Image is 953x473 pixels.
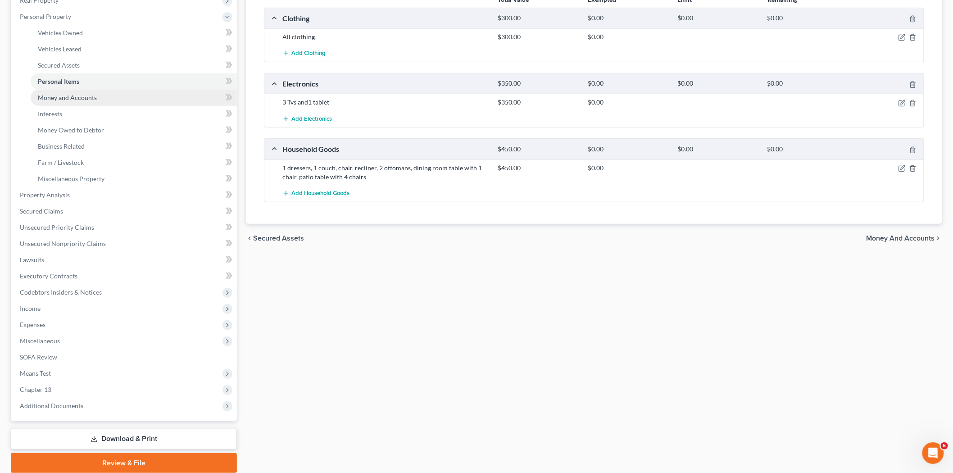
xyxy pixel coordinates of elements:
[583,32,673,41] div: $0.00
[291,115,332,123] span: Add Electronics
[13,252,237,268] a: Lawsuits
[38,45,82,53] span: Vehicles Leased
[13,236,237,252] a: Unsecured Nonpriority Claims
[38,175,104,182] span: Miscellaneous Property
[278,14,494,23] div: Clothing
[20,272,77,280] span: Executory Contracts
[291,190,349,197] span: Add Household Goods
[922,442,944,464] iframe: Intercom live chat
[20,402,83,409] span: Additional Documents
[583,79,673,88] div: $0.00
[31,73,237,90] a: Personal Items
[583,164,673,173] div: $0.00
[673,79,763,88] div: $0.00
[13,203,237,219] a: Secured Claims
[38,29,83,36] span: Vehicles Owned
[763,145,853,154] div: $0.00
[20,240,106,247] span: Unsecured Nonpriority Claims
[38,110,62,118] span: Interests
[935,235,942,242] i: chevron_right
[583,145,673,154] div: $0.00
[282,185,349,202] button: Add Household Goods
[20,305,41,312] span: Income
[38,126,104,134] span: Money Owed to Debtor
[38,142,85,150] span: Business Related
[673,14,763,23] div: $0.00
[253,235,304,242] span: Secured Assets
[494,164,583,173] div: $450.00
[20,223,94,231] span: Unsecured Priority Claims
[494,98,583,107] div: $350.00
[20,288,102,296] span: Codebtors Insiders & Notices
[278,98,494,107] div: 3 Tvs and1 tablet
[494,14,583,23] div: $300.00
[13,268,237,284] a: Executory Contracts
[20,256,44,264] span: Lawsuits
[282,45,326,62] button: Add Clothing
[31,25,237,41] a: Vehicles Owned
[38,159,84,166] span: Farm / Livestock
[13,219,237,236] a: Unsecured Priority Claims
[673,145,763,154] div: $0.00
[11,428,237,450] a: Download & Print
[867,235,942,242] button: Money and Accounts chevron_right
[494,79,583,88] div: $350.00
[941,442,948,450] span: 6
[246,235,304,242] button: chevron_left Secured Assets
[278,144,494,154] div: Household Goods
[763,14,853,23] div: $0.00
[20,191,70,199] span: Property Analysis
[20,353,57,361] span: SOFA Review
[31,171,237,187] a: Miscellaneous Property
[583,14,673,23] div: $0.00
[31,122,237,138] a: Money Owed to Debtor
[20,337,60,345] span: Miscellaneous
[20,321,45,328] span: Expenses
[20,13,71,20] span: Personal Property
[13,187,237,203] a: Property Analysis
[494,32,583,41] div: $300.00
[11,453,237,473] a: Review & File
[278,32,494,41] div: All clothing
[291,50,326,57] span: Add Clothing
[494,145,583,154] div: $450.00
[38,61,80,69] span: Secured Assets
[31,57,237,73] a: Secured Assets
[583,98,673,107] div: $0.00
[31,138,237,155] a: Business Related
[246,235,253,242] i: chevron_left
[13,349,237,365] a: SOFA Review
[20,369,51,377] span: Means Test
[278,79,494,88] div: Electronics
[763,79,853,88] div: $0.00
[278,164,494,182] div: 1 dressers, 1 couch, chair, recliner, 2 ottomans, dining room table with 1 chair, patio table wit...
[20,386,51,393] span: Chapter 13
[31,106,237,122] a: Interests
[867,235,935,242] span: Money and Accounts
[20,207,63,215] span: Secured Claims
[38,77,79,85] span: Personal Items
[31,90,237,106] a: Money and Accounts
[31,41,237,57] a: Vehicles Leased
[282,110,332,127] button: Add Electronics
[31,155,237,171] a: Farm / Livestock
[38,94,97,101] span: Money and Accounts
